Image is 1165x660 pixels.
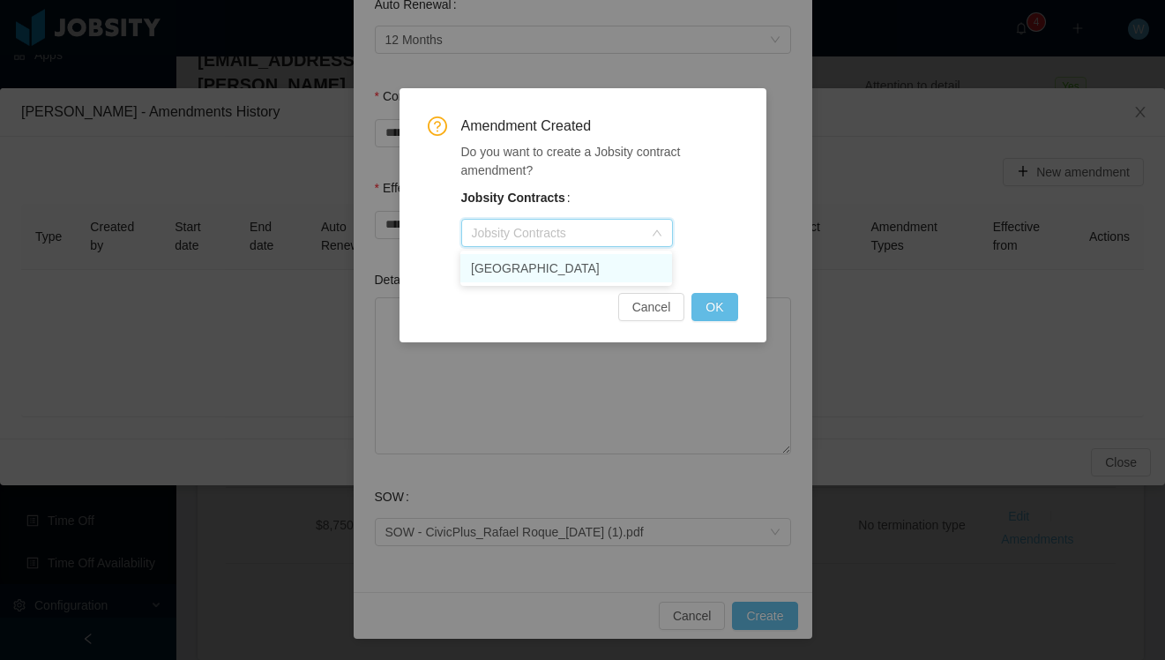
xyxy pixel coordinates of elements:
i: icon: question-circle [428,116,447,136]
span: Do you want to create a Jobsity contract amendment? [461,145,681,177]
b: Jobsity Contracts [461,191,565,205]
button: OK [691,293,737,321]
span: Amendment Created [461,116,738,136]
li: [GEOGRAPHIC_DATA] [460,254,672,282]
button: Cancel [618,293,685,321]
i: icon: down [652,228,662,240]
